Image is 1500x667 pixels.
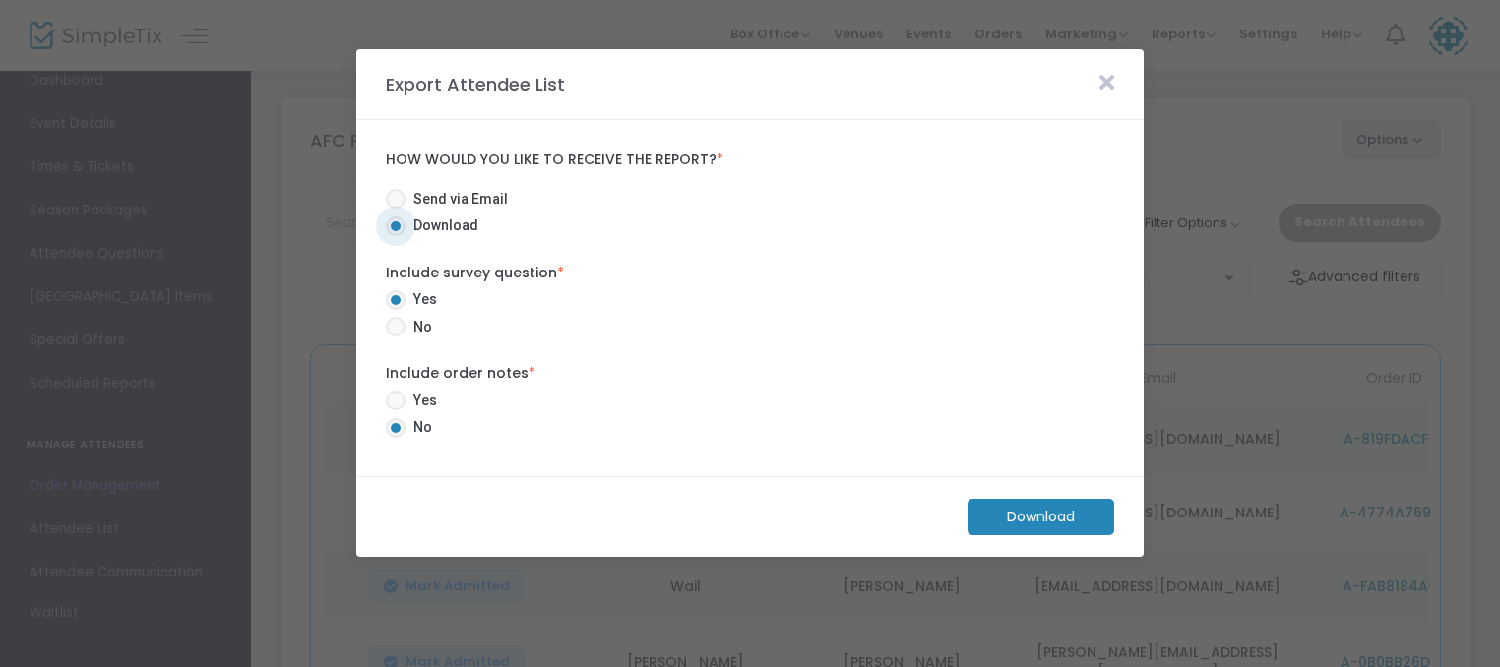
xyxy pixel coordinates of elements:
[968,499,1114,535] m-button: Download
[406,289,437,310] span: Yes
[386,363,1114,384] label: Include order notes
[356,49,1144,120] m-panel-header: Export Attendee List
[386,152,1114,169] label: How would you like to receive the report?
[406,215,478,236] span: Download
[406,391,437,411] span: Yes
[406,417,432,438] span: No
[406,189,508,210] span: Send via Email
[376,71,575,97] m-panel-title: Export Attendee List
[386,263,1114,283] label: Include survey question
[406,317,432,337] span: No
